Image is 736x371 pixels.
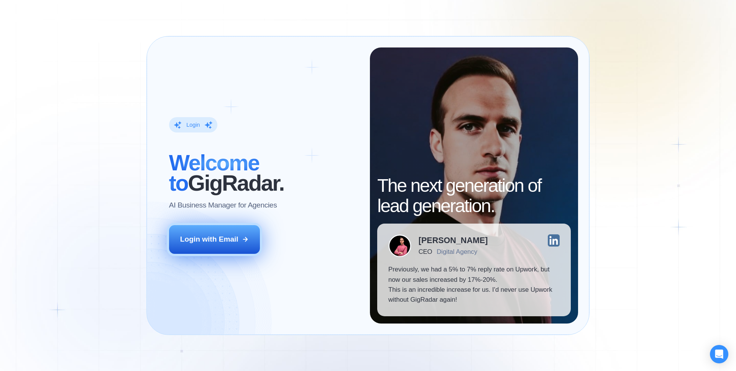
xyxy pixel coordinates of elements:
[437,248,477,255] div: Digital Agency
[169,200,277,210] p: AI Business Manager for Agencies
[169,153,359,193] h2: ‍ GigRadar.
[388,265,560,305] p: Previously, we had a 5% to 7% reply rate on Upwork, but now our sales increased by 17%-20%. This ...
[180,234,238,244] div: Login with Email
[186,121,200,129] div: Login
[419,248,432,255] div: CEO
[169,225,260,253] button: Login with Email
[169,150,259,195] span: Welcome to
[710,345,728,363] div: Open Intercom Messenger
[419,236,488,245] div: [PERSON_NAME]
[377,176,571,216] h2: The next generation of lead generation.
